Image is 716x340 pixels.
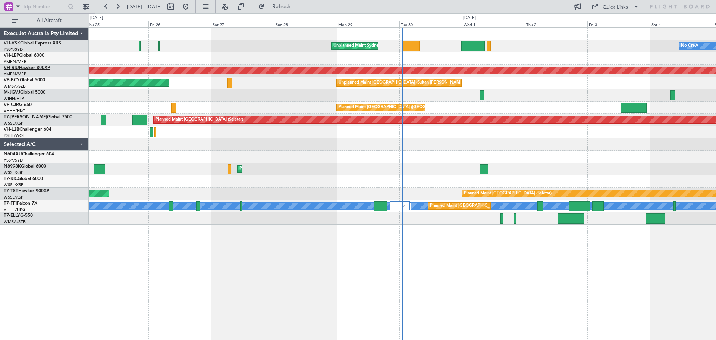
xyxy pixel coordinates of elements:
[463,15,476,21] div: [DATE]
[4,78,20,82] span: VP-BCY
[4,66,19,70] span: VH-RIU
[4,53,44,58] a: VH-LEPGlobal 6000
[8,15,81,26] button: All Aircraft
[337,21,399,27] div: Mon 29
[4,90,20,95] span: M-JGVJ
[19,18,79,23] span: All Aircraft
[588,1,643,13] button: Quick Links
[4,177,43,181] a: T7-RICGlobal 6000
[4,84,26,89] a: WMSA/SZB
[4,121,23,126] a: WSSL/XSP
[239,163,364,175] div: Planned Maint [GEOGRAPHIC_DATA] ([GEOGRAPHIC_DATA] Intl)
[399,21,462,27] div: Tue 30
[4,133,25,138] a: YSHL/WOL
[430,200,547,212] div: Planned Maint [GEOGRAPHIC_DATA] ([GEOGRAPHIC_DATA])
[650,21,713,27] div: Sat 4
[4,189,49,193] a: T7-TSTHawker 900XP
[4,108,26,114] a: VHHH/HKG
[4,152,22,156] span: N604AU
[255,1,299,13] button: Refresh
[4,47,23,52] a: YSSY/SYD
[4,201,37,206] a: T7-FFIFalcon 7X
[4,194,23,200] a: WSSL/XSP
[4,213,33,218] a: T7-ELLYG-550
[333,40,425,52] div: Unplanned Maint Sydney ([PERSON_NAME] Intl)
[148,21,211,27] div: Fri 26
[4,59,26,65] a: YMEN/MEB
[211,21,274,27] div: Sat 27
[4,182,23,188] a: WSSL/XSP
[4,53,19,58] span: VH-LEP
[587,21,650,27] div: Fri 3
[4,157,23,163] a: YSSY/SYD
[462,21,525,27] div: Wed 1
[4,189,18,193] span: T7-TST
[4,170,23,175] a: WSSL/XSP
[4,115,47,119] span: T7-[PERSON_NAME]
[4,164,21,169] span: N8998K
[4,152,54,156] a: N604AUChallenger 604
[156,114,243,125] div: Planned Maint [GEOGRAPHIC_DATA] (Seletar)
[4,127,19,132] span: VH-L2B
[4,115,72,119] a: T7-[PERSON_NAME]Global 7500
[464,188,552,199] div: Planned Maint [GEOGRAPHIC_DATA] (Seletar)
[4,201,17,206] span: T7-FFI
[4,177,18,181] span: T7-RIC
[401,204,406,207] img: arrow-gray.svg
[4,164,46,169] a: N8998KGlobal 6000
[4,103,32,107] a: VP-CJRG-650
[90,15,103,21] div: [DATE]
[266,4,297,9] span: Refresh
[4,213,20,218] span: T7-ELLY
[23,1,66,12] input: Trip Number
[4,103,19,107] span: VP-CJR
[4,219,26,225] a: WMSA/SZB
[681,40,698,52] div: No Crew
[4,41,61,46] a: VH-VSKGlobal Express XRS
[525,21,587,27] div: Thu 2
[274,21,337,27] div: Sun 28
[127,3,162,10] span: [DATE] - [DATE]
[4,90,45,95] a: M-JGVJGlobal 5000
[603,4,628,11] div: Quick Links
[339,102,463,113] div: Planned Maint [GEOGRAPHIC_DATA] ([GEOGRAPHIC_DATA] Intl)
[86,21,148,27] div: Thu 25
[4,66,50,70] a: VH-RIUHawker 800XP
[4,127,51,132] a: VH-L2BChallenger 604
[4,207,26,212] a: VHHH/HKG
[4,96,24,102] a: WIHH/HLP
[339,77,518,88] div: Unplanned Maint [GEOGRAPHIC_DATA] (Sultan [PERSON_NAME] [PERSON_NAME] - Subang)
[4,41,20,46] span: VH-VSK
[4,78,45,82] a: VP-BCYGlobal 5000
[4,71,26,77] a: YMEN/MEB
